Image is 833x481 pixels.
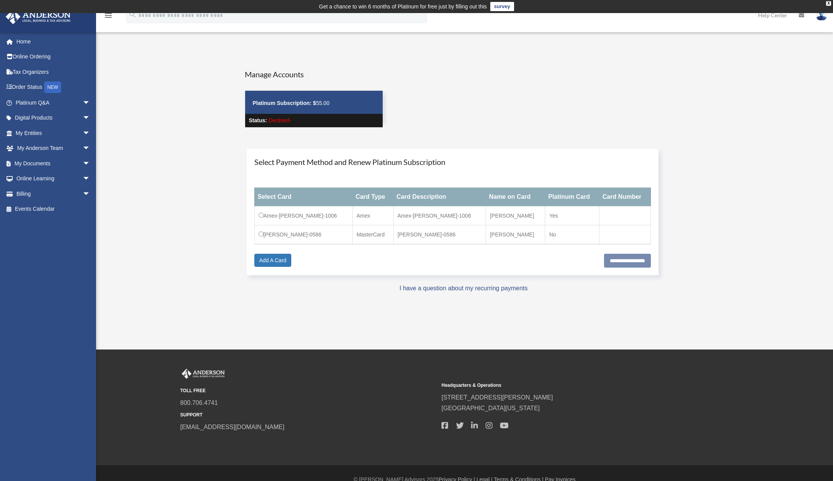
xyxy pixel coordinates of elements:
small: Headquarters & Operations [441,381,697,389]
div: NEW [44,82,61,93]
h4: Manage Accounts [245,69,383,80]
div: Get a chance to win 6 months of Platinum for free just by filling out this [319,2,487,11]
a: I have a question about my recurring payments [400,285,528,291]
a: [STREET_ADDRESS][PERSON_NAME] [441,394,553,401]
a: Online Learningarrow_drop_down [5,171,102,186]
span: arrow_drop_down [83,110,98,126]
strong: Platinum Subscription: $ [253,100,316,106]
th: Card Type [352,188,393,206]
a: 800.706.4741 [180,399,218,406]
span: Declined- [269,117,291,123]
a: menu [104,13,113,20]
td: [PERSON_NAME] [486,206,545,225]
td: [PERSON_NAME]-0586 [393,225,486,245]
td: Yes [545,206,599,225]
a: My Anderson Teamarrow_drop_down [5,141,102,156]
a: Digital Productsarrow_drop_down [5,110,102,126]
small: SUPPORT [180,411,436,419]
span: arrow_drop_down [83,95,98,111]
a: [GEOGRAPHIC_DATA][US_STATE] [441,405,540,411]
td: [PERSON_NAME]-0586 [254,225,352,245]
a: Add A Card [254,254,292,267]
th: Card Number [599,188,651,206]
a: Tax Organizers [5,64,102,80]
a: My Documentsarrow_drop_down [5,156,102,171]
td: No [545,225,599,245]
img: Anderson Advisors Platinum Portal [180,369,226,379]
th: Select Card [254,188,352,206]
a: My Entitiesarrow_drop_down [5,125,102,141]
h4: Select Payment Method and Renew Platinum Subscription [254,156,651,167]
td: Amex-[PERSON_NAME]-1006 [254,206,352,225]
i: search [128,10,137,19]
small: TOLL FREE [180,387,436,395]
td: MasterCard [352,225,393,245]
th: Card Description [393,188,486,206]
a: Platinum Q&Aarrow_drop_down [5,95,102,110]
span: arrow_drop_down [83,141,98,156]
a: Order StatusNEW [5,80,102,95]
th: Platinum Card [545,188,599,206]
img: User Pic [816,10,827,21]
p: 55.00 [253,98,375,108]
td: Amex [352,206,393,225]
td: [PERSON_NAME] [486,225,545,245]
a: survey [490,2,514,11]
td: Amex-[PERSON_NAME]-1006 [393,206,486,225]
span: arrow_drop_down [83,125,98,141]
a: Billingarrow_drop_down [5,186,102,201]
span: arrow_drop_down [83,171,98,187]
strong: Status: [249,117,267,123]
th: Name on Card [486,188,545,206]
a: Events Calendar [5,201,102,217]
a: Online Ordering [5,49,102,65]
img: Anderson Advisors Platinum Portal [3,9,73,24]
span: arrow_drop_down [83,186,98,202]
div: close [826,1,831,6]
a: Home [5,34,102,49]
a: [EMAIL_ADDRESS][DOMAIN_NAME] [180,424,284,430]
i: menu [104,11,113,20]
span: arrow_drop_down [83,156,98,171]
